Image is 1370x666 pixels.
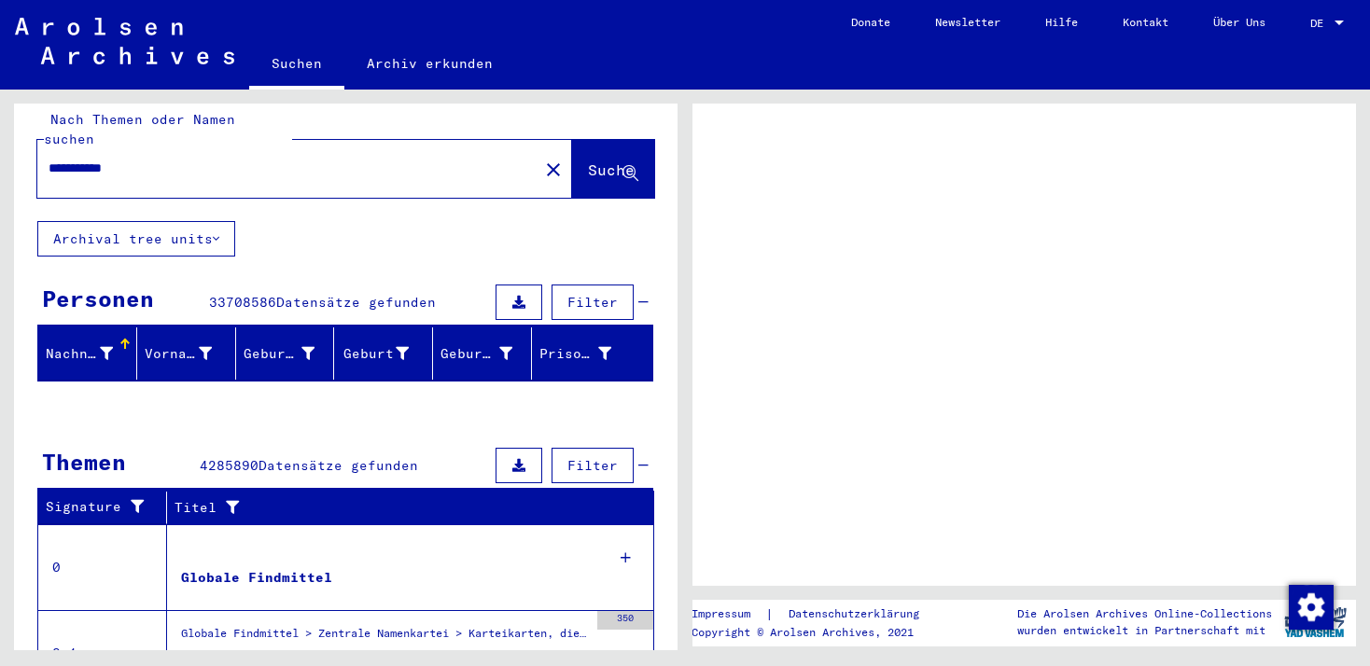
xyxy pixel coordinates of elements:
div: Titel [175,493,636,522]
span: Suche [588,160,635,179]
div: Vorname [145,339,235,368]
button: Clear [535,150,572,187]
div: Zustimmung ändern [1288,584,1333,629]
span: Datensätze gefunden [259,457,418,474]
button: Filter [552,448,634,483]
div: | [692,604,942,624]
div: Signature [46,493,171,522]
span: 33708586 [209,294,276,311]
td: 0 [38,524,167,610]
a: Impressum [692,604,765,624]
div: Geburtsdatum [440,344,512,364]
div: Geburtsname [244,344,315,364]
a: Datenschutzerklärung [774,604,942,624]
span: Filter [567,457,618,474]
mat-header-cell: Geburt‏ [334,327,433,380]
div: Nachname [46,339,136,368]
div: Personen [42,282,154,315]
div: Prisoner # [539,344,611,364]
img: yv_logo.png [1280,599,1350,645]
p: Copyright © Arolsen Archives, 2021 [692,624,942,641]
div: Signature [46,497,152,517]
div: Geburt‏ [342,344,409,364]
div: Globale Findmittel [181,568,332,588]
mat-header-cell: Geburtsname [236,327,335,380]
div: Vorname [145,344,212,364]
button: Archival tree units [37,221,235,257]
img: Arolsen_neg.svg [15,18,234,64]
img: Zustimmung ändern [1289,585,1334,630]
button: Suche [572,140,654,198]
div: Geburtsname [244,339,339,368]
div: Titel [175,498,617,518]
button: Filter [552,284,634,320]
p: Die Arolsen Archives Online-Collections [1017,605,1272,622]
mat-label: Nach Themen oder Namen suchen [44,111,235,147]
span: Filter [567,294,618,311]
mat-header-cell: Geburtsdatum [433,327,532,380]
div: Nachname [46,344,113,364]
div: Globale Findmittel > Zentrale Namenkartei > Karteikarten, die im Rahmen der sequentiellen Massend... [181,625,588,651]
div: Geburtsdatum [440,339,536,368]
span: 4285890 [200,457,259,474]
div: Prisoner # [539,339,635,368]
div: Geburt‏ [342,339,432,368]
mat-header-cell: Prisoner # [532,327,652,380]
a: Suchen [249,41,344,90]
div: Themen [42,445,126,479]
mat-header-cell: Nachname [38,327,137,380]
div: 350 [597,611,653,630]
mat-icon: close [542,159,565,181]
span: DE [1310,17,1331,30]
mat-header-cell: Vorname [137,327,236,380]
span: Datensätze gefunden [276,294,436,311]
a: Archiv erkunden [344,41,515,86]
p: wurden entwickelt in Partnerschaft mit [1017,622,1272,639]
